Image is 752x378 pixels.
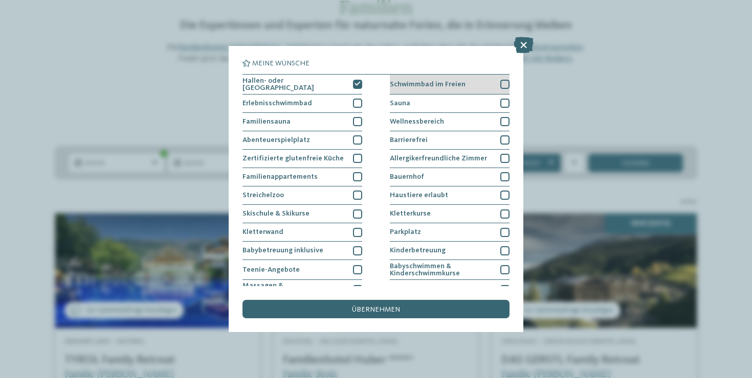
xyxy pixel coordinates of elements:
[390,263,494,277] span: Babyschwimmen & Kinderschwimmkurse
[242,266,300,273] span: Teenie-Angebote
[390,173,424,180] span: Bauernhof
[352,306,400,313] span: übernehmen
[242,155,344,162] span: Zertifizierte glutenfreie Küche
[390,247,446,254] span: Kinderbetreuung
[390,286,451,293] span: Direkt an der Piste
[242,173,318,180] span: Familienappartements
[242,77,346,92] span: Hallen- oder [GEOGRAPHIC_DATA]
[242,210,309,217] span: Skischule & Skikurse
[390,81,466,88] span: Schwimmbad im Freien
[242,247,323,254] span: Babybetreuung inklusive
[242,282,346,297] span: Massagen & Beautybehandlungen
[390,192,448,199] span: Haustiere erlaubt
[390,155,487,162] span: Allergikerfreundliche Zimmer
[390,118,444,125] span: Wellnessbereich
[242,100,312,107] span: Erlebnisschwimmbad
[390,228,421,235] span: Parkplatz
[242,228,283,235] span: Kletterwand
[390,100,410,107] span: Sauna
[242,192,284,199] span: Streichelzoo
[242,118,291,125] span: Familiensauna
[390,210,431,217] span: Kletterkurse
[242,136,310,144] span: Abenteuerspielplatz
[390,136,428,144] span: Barrierefrei
[252,60,309,67] span: Meine Wünsche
